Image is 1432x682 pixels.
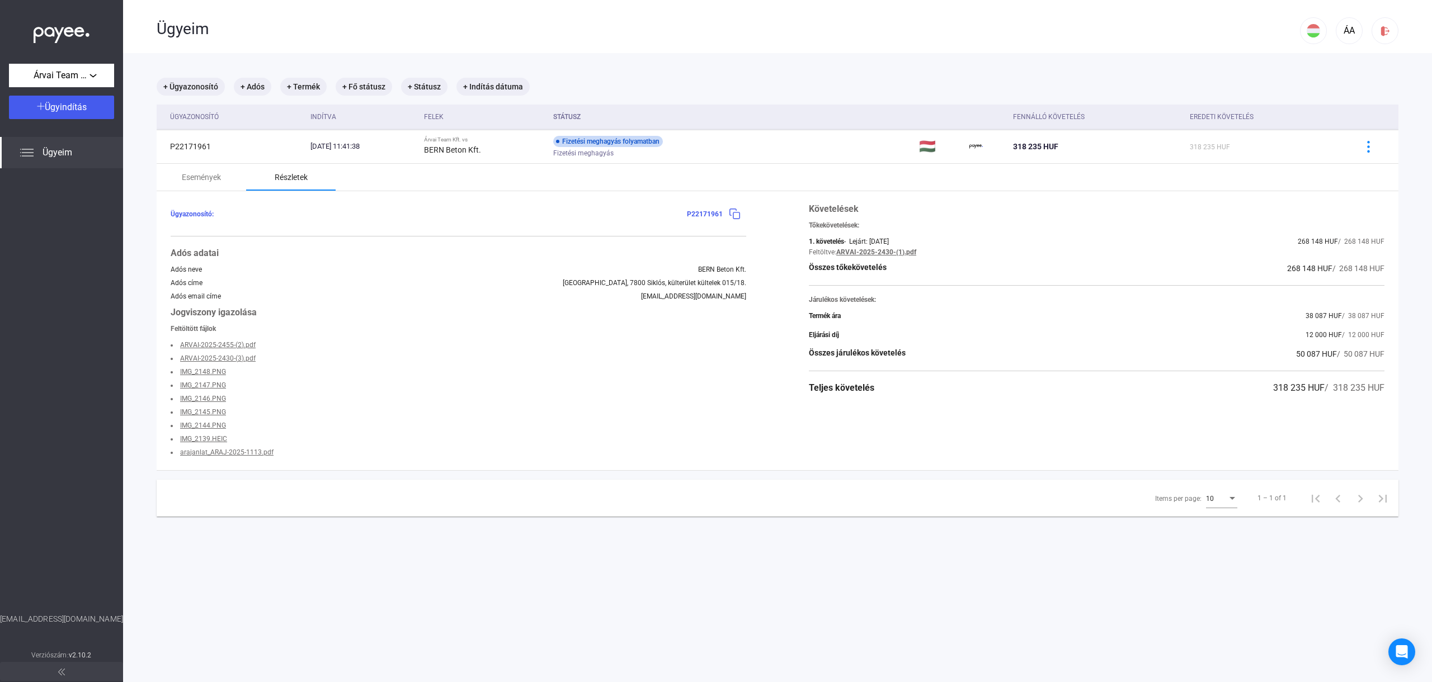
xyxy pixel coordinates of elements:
div: Árvai Team Kft. vs [424,136,544,143]
button: HU [1300,17,1327,44]
div: Adós neve [171,266,202,273]
span: 268 148 HUF [1298,238,1338,245]
img: more-blue [1363,141,1374,153]
div: Feltöltött fájlok [171,325,746,333]
span: 10 [1206,495,1214,503]
td: P22171961 [157,130,306,163]
a: IMG_2145.PNG [180,408,226,416]
div: - Lejárt: [DATE] [844,238,889,245]
img: list.svg [20,146,34,159]
mat-chip: + Fő státusz [336,78,392,96]
mat-chip: + Indítás dátuma [456,78,530,96]
div: Indítva [310,110,336,124]
div: Események [182,170,221,184]
div: Összes tőkekövetelés [809,262,887,275]
div: Eredeti követelés [1190,110,1342,124]
div: [DATE] 11:41:38 [310,141,415,152]
td: 🇭🇺 [915,130,965,163]
span: / 268 148 HUF [1338,238,1384,245]
div: Adós adatai [171,247,746,260]
span: / 50 087 HUF [1337,349,1384,358]
div: BERN Beton Kft. [698,266,746,273]
button: more-blue [1356,135,1380,158]
div: Követelések [809,202,1384,216]
strong: v2.10.2 [69,651,92,659]
button: First page [1304,487,1327,509]
img: logout-red [1379,25,1391,37]
a: IMG_2144.PNG [180,421,226,429]
div: [EMAIL_ADDRESS][DOMAIN_NAME] [641,292,746,300]
div: Ügyeim [157,20,1300,39]
span: 318 235 HUF [1273,382,1325,393]
span: Árvai Team Kft. [34,69,89,82]
div: Termék ára [809,312,841,320]
span: 50 087 HUF [1296,349,1337,358]
mat-chip: + Státusz [401,78,447,96]
div: Open Intercom Messenger [1388,638,1415,665]
div: Eredeti követelés [1190,110,1254,124]
strong: BERN Beton Kft. [424,145,481,154]
div: 1 – 1 of 1 [1257,491,1287,505]
div: Adós email címe [171,292,221,300]
div: Jogviszony igazolása [171,306,746,319]
a: IMG_2147.PNG [180,381,226,389]
button: logout-red [1372,17,1398,44]
div: Ügyazonosító [170,110,219,124]
span: / 38 087 HUF [1342,312,1384,320]
div: Feltöltve: [809,248,836,256]
span: Fizetési meghagyás [553,146,614,160]
a: ARVAI-2025-2455-(2).pdf [180,341,256,349]
button: copy-blue [723,202,746,226]
span: P22171961 [687,210,723,218]
div: Felek [424,110,544,124]
div: Fennálló követelés [1013,110,1085,124]
span: / 12 000 HUF [1342,331,1384,339]
div: Items per page: [1155,492,1202,505]
img: HU [1307,24,1320,37]
div: Indítva [310,110,415,124]
img: arrow-double-left-grey.svg [58,669,65,675]
button: Árvai Team Kft. [9,64,114,87]
img: payee-logo [969,140,983,153]
div: Járulékos követelések: [809,296,1384,304]
div: Összes járulékos követelés [809,347,906,361]
div: Adós címe [171,279,202,287]
button: Previous page [1327,487,1349,509]
div: Fizetési meghagyás folyamatban [553,136,663,147]
mat-chip: + Adós [234,78,271,96]
a: IMG_2148.PNG [180,368,226,376]
span: 12 000 HUF [1306,331,1342,339]
mat-chip: + Termék [280,78,327,96]
img: white-payee-white-dot.svg [34,21,89,44]
div: 1. követelés [809,238,844,245]
a: ARVAI-2025-2430-(1).pdf [836,248,916,256]
img: plus-white.svg [37,102,45,110]
div: Eljárási díj [809,331,839,339]
span: Ügyeim [43,146,72,159]
a: ARVAI-2025-2430-(3).pdf [180,354,256,362]
button: Next page [1349,487,1372,509]
span: / 318 235 HUF [1325,382,1384,393]
img: copy-blue [729,208,741,220]
div: [GEOGRAPHIC_DATA], 7800 Siklós, külterület kültelek 015/18. [563,279,746,287]
div: Teljes követelés [809,381,874,395]
button: ÁA [1336,17,1363,44]
div: Részletek [275,170,308,184]
span: 38 087 HUF [1306,312,1342,320]
button: Ügyindítás [9,96,114,119]
div: Tőkekövetelések: [809,221,1384,229]
div: Felek [424,110,444,124]
a: arajanlat_ARAJ-2025-1113.pdf [180,448,274,456]
div: ÁA [1340,24,1359,37]
button: Last page [1372,487,1394,509]
mat-chip: + Ügyazonosító [157,78,225,96]
span: Ügyazonosító: [171,210,214,218]
div: Fennálló követelés [1013,110,1181,124]
th: Státusz [549,105,915,130]
span: 318 235 HUF [1013,142,1058,151]
span: Ügyindítás [45,102,87,112]
span: / 268 148 HUF [1332,264,1384,273]
mat-select: Items per page: [1206,491,1237,505]
a: IMG_2139.HEIC [180,435,227,443]
div: Ügyazonosító [170,110,302,124]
